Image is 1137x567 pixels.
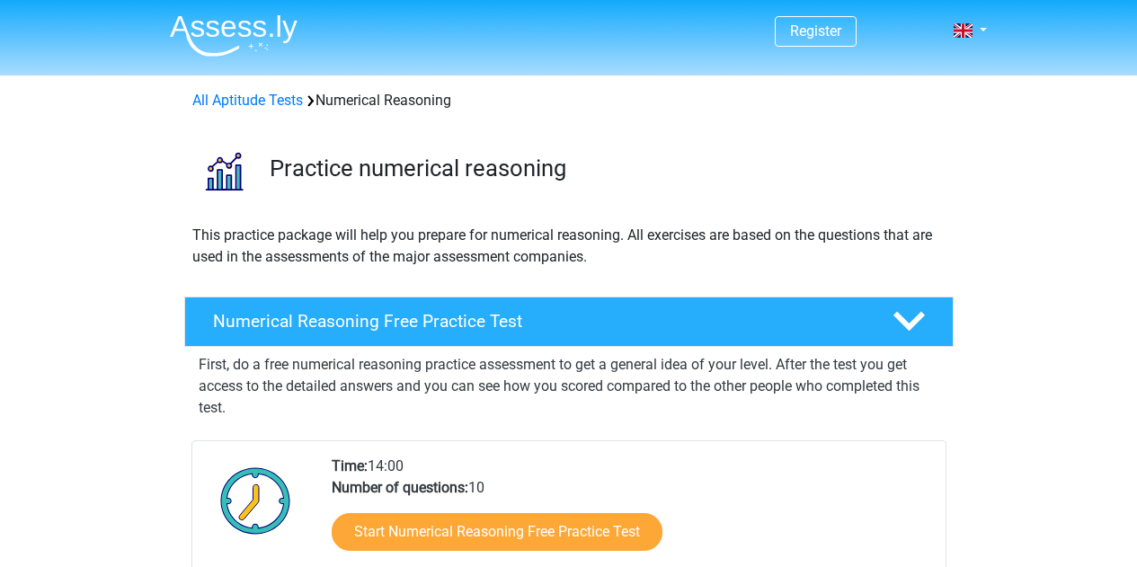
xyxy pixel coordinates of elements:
a: All Aptitude Tests [192,92,303,109]
img: Clock [210,456,301,545]
b: Time: [332,457,368,474]
p: First, do a free numerical reasoning practice assessment to get a general idea of your level. Aft... [199,354,939,419]
a: Register [790,22,841,40]
a: Start Numerical Reasoning Free Practice Test [332,513,662,551]
img: numerical reasoning [185,133,262,209]
div: Numerical Reasoning [185,90,953,111]
h4: Numerical Reasoning Free Practice Test [213,311,864,332]
a: Numerical Reasoning Free Practice Test [177,297,961,347]
b: Number of questions: [332,479,468,496]
h3: Practice numerical reasoning [270,155,939,182]
img: Assessly [170,14,298,57]
p: This practice package will help you prepare for numerical reasoning. All exercises are based on t... [192,225,946,268]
